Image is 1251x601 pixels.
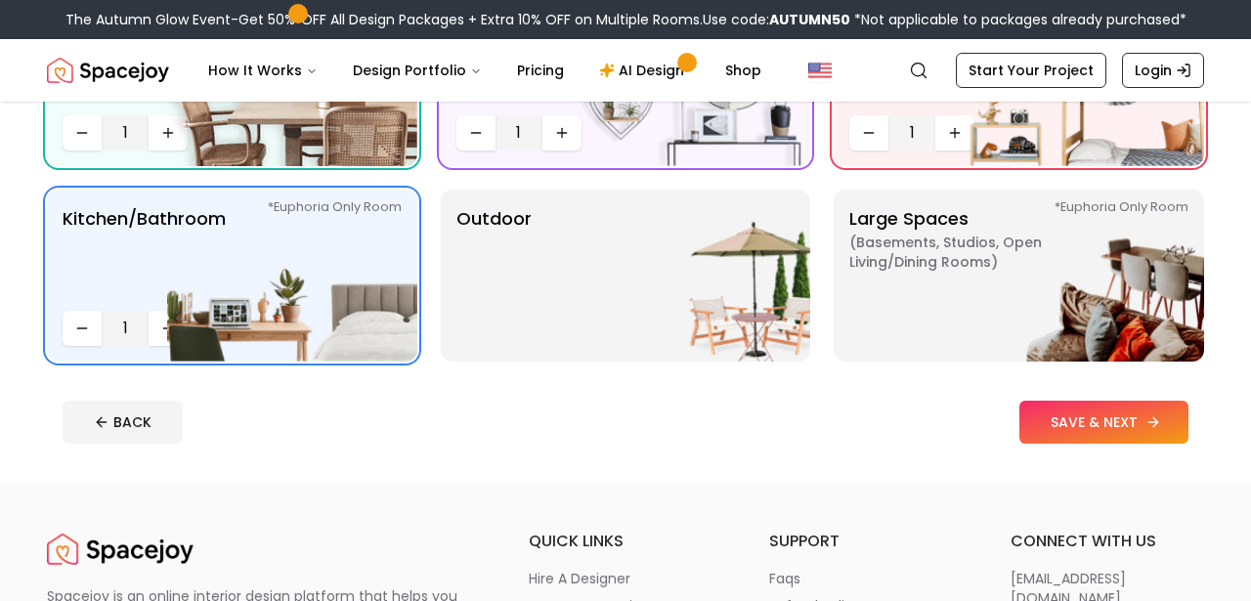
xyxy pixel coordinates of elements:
a: hire a designer [529,569,722,588]
img: United States [808,59,832,82]
button: Decrease quantity [63,311,102,346]
div: The Autumn Glow Event-Get 50% OFF All Design Packages + Extra 10% OFF on Multiple Rooms. [65,10,1186,29]
a: Start Your Project [956,53,1106,88]
button: BACK [63,401,183,444]
button: Decrease quantity [63,115,102,150]
a: Spacejoy [47,530,194,569]
img: Spacejoy Logo [47,51,169,90]
img: Large Spaces *Euphoria Only [954,190,1204,362]
button: Decrease quantity [456,115,496,150]
span: *Not applicable to packages already purchased* [850,10,1186,29]
h6: quick links [529,530,722,553]
span: ( Basements, Studios, Open living/dining rooms ) [849,233,1094,272]
a: Spacejoy [47,51,169,90]
p: faqs [769,569,800,588]
p: Large Spaces [849,205,1094,346]
span: 1 [109,121,141,145]
button: SAVE & NEXT [1019,401,1188,444]
a: Pricing [501,51,580,90]
span: Use code: [703,10,850,29]
a: Login [1122,53,1204,88]
button: Increase quantity [149,311,188,346]
span: 1 [896,121,927,145]
p: Outdoor [456,205,532,346]
h6: support [769,530,963,553]
button: How It Works [193,51,333,90]
button: Decrease quantity [849,115,888,150]
button: Increase quantity [935,115,974,150]
a: AI Design [583,51,706,90]
button: Increase quantity [542,115,582,150]
button: Design Portfolio [337,51,497,90]
img: Kitchen/Bathroom *Euphoria Only [167,190,417,362]
img: Outdoor [560,190,810,362]
a: faqs [769,569,963,588]
p: hire a designer [529,569,630,588]
h6: connect with us [1011,530,1204,553]
nav: Global [47,39,1204,102]
span: 1 [109,317,141,340]
span: 1 [503,121,535,145]
p: Kitchen/Bathroom [63,205,226,303]
nav: Main [193,51,777,90]
img: Spacejoy Logo [47,530,194,569]
b: AUTUMN50 [769,10,850,29]
button: Increase quantity [149,115,188,150]
a: Shop [710,51,777,90]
